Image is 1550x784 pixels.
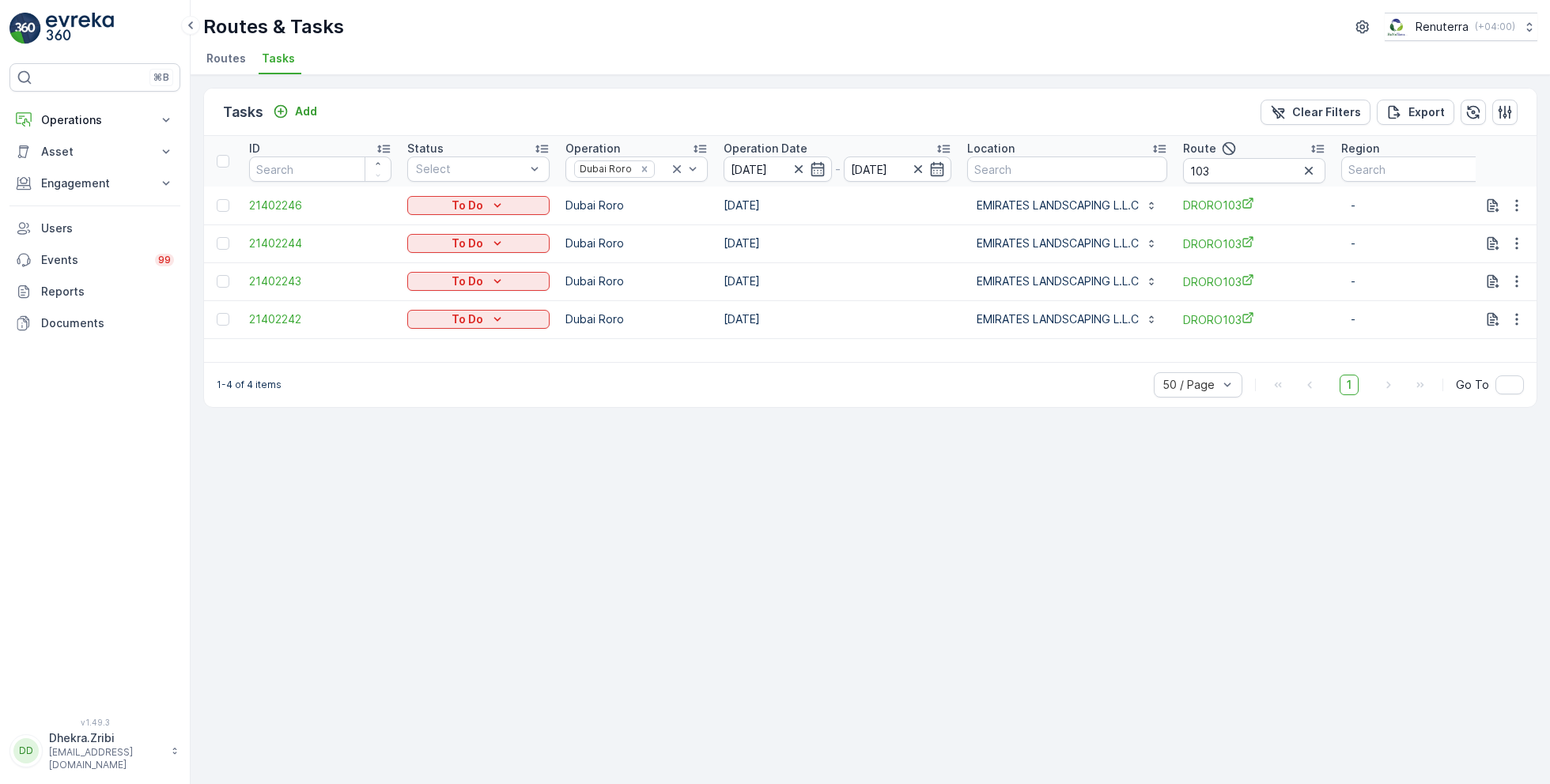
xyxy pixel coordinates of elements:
input: Search [249,156,391,182]
p: Reports [41,284,174,300]
p: - [1351,311,1474,327]
p: - [1351,236,1474,251]
input: Search [1183,158,1325,183]
a: 21402242 [249,311,391,327]
button: Add [267,102,323,121]
p: Select [416,161,525,177]
p: Renuterra [1416,19,1469,35]
td: [DATE] [716,224,959,262]
p: To Do [452,273,483,289]
p: ( +04:00 ) [1475,21,1515,33]
p: 99 [158,254,171,266]
img: logo [9,13,41,44]
p: Routes & Tasks [203,14,344,40]
button: EMIRATES LANDSCAPING L.L.C [967,269,1167,294]
p: EMIRATES LANDSCAPING L.L.C [977,198,1139,213]
span: Tasks [262,51,295,66]
p: Operations [41,112,149,128]
button: To Do [407,234,550,253]
button: Renuterra(+04:00) [1385,13,1537,41]
input: dd/mm/yyyy [844,156,952,182]
p: 1-4 of 4 items [217,379,282,391]
a: 21402244 [249,236,391,251]
div: DD [13,738,39,763]
a: 21402243 [249,273,391,289]
p: - [835,160,841,179]
p: Region [1341,141,1379,156]
p: Asset [41,144,149,160]
span: Routes [206,51,246,66]
p: EMIRATES LANDSCAPING L.L.C [977,236,1139,251]
p: Export [1408,104,1445,120]
p: Route [1183,141,1216,156]
a: Events99 [9,244,180,276]
td: Dubai Roro [558,262,716,300]
button: EMIRATES LANDSCAPING L.L.C [967,193,1167,218]
p: Operation [565,141,620,156]
a: DRORO103 [1183,236,1325,252]
div: Toggle Row Selected [217,313,229,326]
td: [DATE] [716,262,959,300]
div: Toggle Row Selected [217,275,229,288]
a: Documents [9,307,180,339]
p: Documents [41,315,174,331]
a: 21402246 [249,198,391,213]
img: Screenshot_2024-07-26_at_13.33.01.png [1385,18,1409,36]
div: Remove Dubai Roro [636,163,653,175]
p: - [1351,198,1474,213]
p: Dhekra.Zribi [49,730,163,746]
p: Users [41,220,174,236]
p: To Do [452,236,483,251]
p: Tasks [223,101,263,123]
p: Clear Filters [1292,104,1361,120]
a: DRORO103 [1183,197,1325,213]
a: DRORO103 [1183,273,1325,290]
div: Toggle Row Selected [217,199,229,212]
button: EMIRATES LANDSCAPING L.L.C [967,307,1167,332]
button: Clear Filters [1261,100,1370,125]
td: [DATE] [716,300,959,338]
a: Users [9,213,180,244]
td: [DATE] [716,187,959,224]
td: Dubai Roro [558,224,716,262]
button: Engagement [9,168,180,199]
button: EMIRATES LANDSCAPING L.L.C [967,231,1167,256]
td: Dubai Roro [558,187,716,224]
span: 1 [1340,375,1359,395]
p: Add [295,104,317,119]
p: Location [967,141,1015,156]
input: Search [967,156,1167,182]
button: To Do [407,310,550,329]
p: - [1351,273,1474,289]
p: To Do [452,198,483,213]
input: Search [1341,156,1484,182]
p: ⌘B [153,71,169,84]
button: To Do [407,272,550,291]
p: Status [407,141,444,156]
p: Engagement [41,175,149,191]
p: ID [249,141,260,156]
a: DRORO103 [1183,311,1325,328]
button: Asset [9,136,180,168]
span: Go To [1456,377,1489,393]
td: Dubai Roro [558,300,716,338]
span: v 1.49.3 [9,718,180,727]
input: dd/mm/yyyy [724,156,832,182]
button: Export [1377,100,1454,125]
p: [EMAIL_ADDRESS][DOMAIN_NAME] [49,746,163,771]
p: To Do [452,311,483,327]
button: Operations [9,104,180,136]
p: Events [41,252,146,268]
button: DDDhekra.Zribi[EMAIL_ADDRESS][DOMAIN_NAME] [9,730,180,771]
p: Operation Date [724,141,807,156]
p: EMIRATES LANDSCAPING L.L.C [977,311,1139,327]
p: EMIRATES LANDSCAPING L.L.C [977,273,1139,289]
button: To Do [407,196,550,215]
a: Reports [9,276,180,307]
